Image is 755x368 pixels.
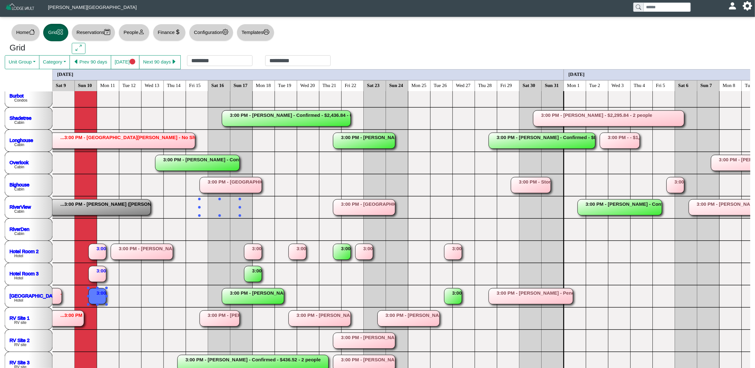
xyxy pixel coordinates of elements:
button: Financecurrency dollar [153,24,186,41]
svg: circle fill [130,59,136,65]
text: Cabin [14,143,24,147]
text: [DATE] [57,71,73,77]
text: Wed 3 [612,83,624,88]
text: Sun 31 [545,83,559,88]
svg: person fill [730,3,735,8]
h3: Grid [10,43,62,53]
text: Thu 4 [634,83,645,88]
a: Overlook [10,159,29,165]
svg: arrows angle expand [76,45,82,51]
text: Fri 5 [656,83,665,88]
svg: person [138,29,145,35]
svg: gear [222,29,228,35]
text: Sat 16 [212,83,224,88]
text: Tue 2 [590,83,600,88]
text: Cabin [14,165,24,169]
svg: calendar2 check [104,29,110,35]
text: Mon 8 [723,83,736,88]
text: Cabin [14,231,24,236]
text: Wed 27 [456,83,471,88]
text: Sat 23 [367,83,380,88]
text: Mon 18 [256,83,271,88]
button: Peopleperson [118,24,149,41]
text: RV site [14,320,27,325]
text: Fri 22 [345,83,356,88]
text: Tue 12 [123,83,136,88]
text: Cabin [14,187,24,191]
button: Homehouse [11,24,40,41]
text: Cabin [14,120,24,125]
svg: caret left fill [73,59,79,65]
button: Templatesprinter [237,24,274,41]
input: Check out [265,55,331,66]
text: Mon 25 [412,83,427,88]
text: Sun 7 [701,83,712,88]
text: Tue 19 [278,83,292,88]
svg: currency dollar [175,29,181,35]
text: Fri 15 [189,83,201,88]
text: Sun 24 [389,83,403,88]
text: Sat 6 [678,83,689,88]
text: [DATE] [569,71,585,77]
text: Condos [14,98,27,103]
text: Fri 29 [501,83,512,88]
text: Thu 28 [478,83,492,88]
svg: printer [263,29,269,35]
button: Category [39,55,70,69]
input: Check in [187,55,253,66]
button: caret left fillPrev 90 days [70,55,111,69]
text: RV site [14,343,27,347]
img: Z [5,3,35,14]
text: Mon 1 [567,83,580,88]
text: Tue 26 [434,83,447,88]
a: RV Site 1 [10,315,30,320]
button: Unit Group [5,55,39,69]
a: Burbot [10,93,24,98]
text: Sat 30 [523,83,536,88]
button: Configurationgear [189,24,233,41]
text: Wed 20 [300,83,315,88]
text: Hotel [14,298,23,303]
svg: gear fill [745,3,750,8]
a: Hotel Room 3 [10,271,39,276]
text: Cabin [14,209,24,214]
text: Hotel [14,276,23,280]
a: Shadetree [10,115,31,120]
text: Mon 11 [100,83,115,88]
text: Sun 10 [78,83,92,88]
a: RiverView [10,204,31,209]
text: Thu 14 [167,83,181,88]
a: RV Site 2 [10,337,30,343]
svg: caret right fill [171,59,177,65]
a: RV Site 3 [10,359,30,365]
text: Sun 17 [234,83,248,88]
svg: house [29,29,35,35]
a: RiverDen [10,226,30,231]
text: Thu 21 [323,83,336,88]
button: arrows angle expand [72,43,85,54]
svg: grid [57,29,63,35]
a: Hotel Room 2 [10,248,39,254]
button: Reservationscalendar2 check [71,24,115,41]
a: Bighouse [10,182,30,187]
text: Wed 13 [145,83,159,88]
a: [GEOGRAPHIC_DATA] 4 [10,293,63,298]
button: [DATE]circle fill [111,55,139,69]
svg: search [636,4,641,10]
button: Gridgrid [43,24,68,41]
text: Hotel [14,254,23,258]
button: Next 90 dayscaret right fill [139,55,181,69]
text: Sat 9 [56,83,66,88]
a: Longhouse [10,137,33,143]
